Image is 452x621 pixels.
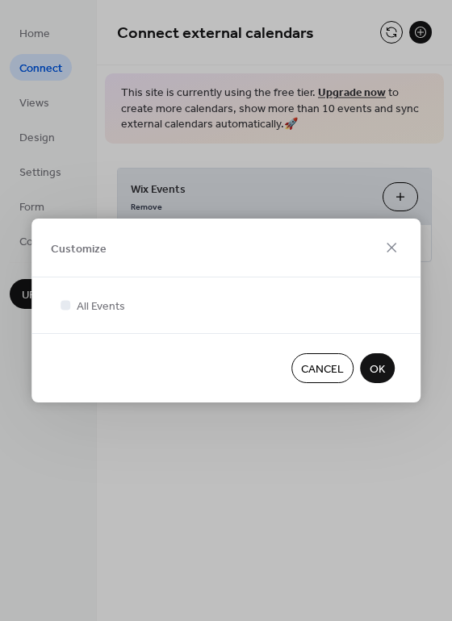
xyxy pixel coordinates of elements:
[360,353,395,383] button: OK
[301,361,344,378] span: Cancel
[77,298,125,315] span: All Events
[370,361,385,378] span: OK
[291,353,354,383] button: Cancel
[51,240,107,257] span: Customize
